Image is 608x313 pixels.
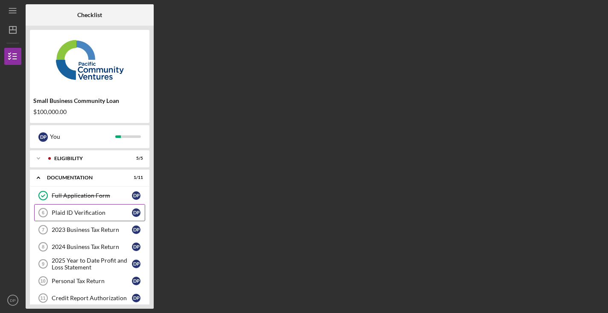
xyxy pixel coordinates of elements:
b: Checklist [77,12,102,18]
div: 5 / 5 [128,156,143,161]
div: Small Business Community Loan [33,97,146,104]
a: 92025 Year to Date Profit and Loss StatementDP [34,255,145,272]
div: D P [38,132,48,142]
div: D P [132,208,140,217]
div: 2025 Year to Date Profit and Loss Statement [52,257,132,271]
a: 6Plaid ID VerificationDP [34,204,145,221]
tspan: 7 [42,227,44,232]
a: 10Personal Tax ReturnDP [34,272,145,290]
div: Plaid ID Verification [52,209,132,216]
div: $100,000.00 [33,108,146,115]
div: 2023 Business Tax Return [52,226,132,233]
img: Product logo [30,34,149,85]
div: 1 / 11 [128,175,143,180]
div: D P [132,225,140,234]
div: Personal Tax Return [52,278,132,284]
div: D P [132,260,140,268]
div: D P [132,191,140,200]
div: D P [132,277,140,285]
div: Full Application Form [52,192,132,199]
a: 11Credit Report AuthorizationDP [34,290,145,307]
div: Credit Report Authorization [52,295,132,301]
div: Eligibility [54,156,122,161]
button: DP [4,292,21,309]
div: D P [132,243,140,251]
tspan: 10 [40,278,45,284]
div: You [50,129,115,144]
text: DP [10,298,15,303]
a: 82024 Business Tax ReturnDP [34,238,145,255]
a: Full Application FormDP [34,187,145,204]
tspan: 8 [42,244,44,249]
a: 72023 Business Tax ReturnDP [34,221,145,238]
div: Documentation [47,175,122,180]
tspan: 6 [42,210,44,215]
tspan: 9 [42,261,44,266]
div: 2024 Business Tax Return [52,243,132,250]
tspan: 11 [40,295,45,301]
div: D P [132,294,140,302]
